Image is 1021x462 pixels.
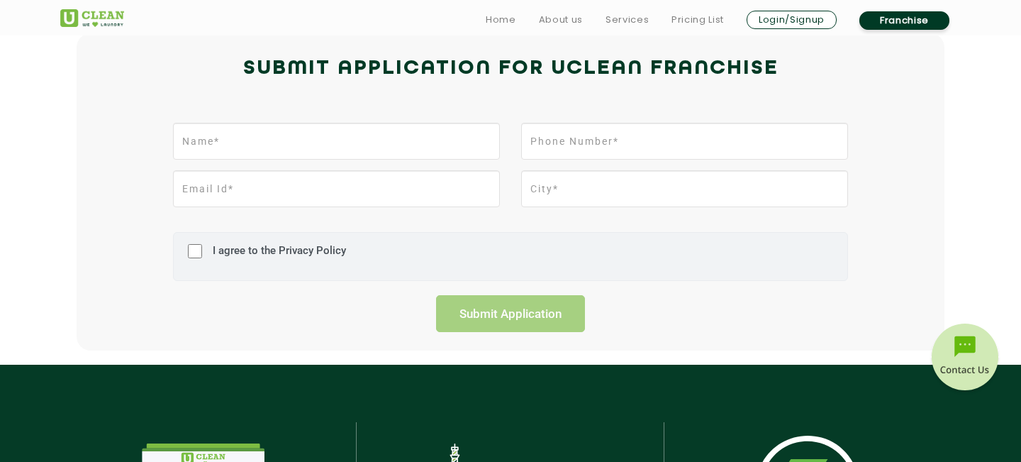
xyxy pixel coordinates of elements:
a: Services [606,11,649,28]
a: Login/Signup [747,11,837,29]
h2: Submit Application for UCLEAN FRANCHISE [60,52,961,86]
input: City* [521,170,848,207]
input: Submit Application [436,295,585,332]
a: Franchise [859,11,949,30]
img: UClean Laundry and Dry Cleaning [60,9,124,27]
input: Email Id* [173,170,500,207]
a: Home [486,11,516,28]
input: Phone Number* [521,123,848,160]
a: Pricing List [671,11,724,28]
a: About us [539,11,583,28]
label: I agree to the Privacy Policy [209,244,346,270]
img: contact-btn [930,324,1000,395]
input: Name* [173,123,500,160]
